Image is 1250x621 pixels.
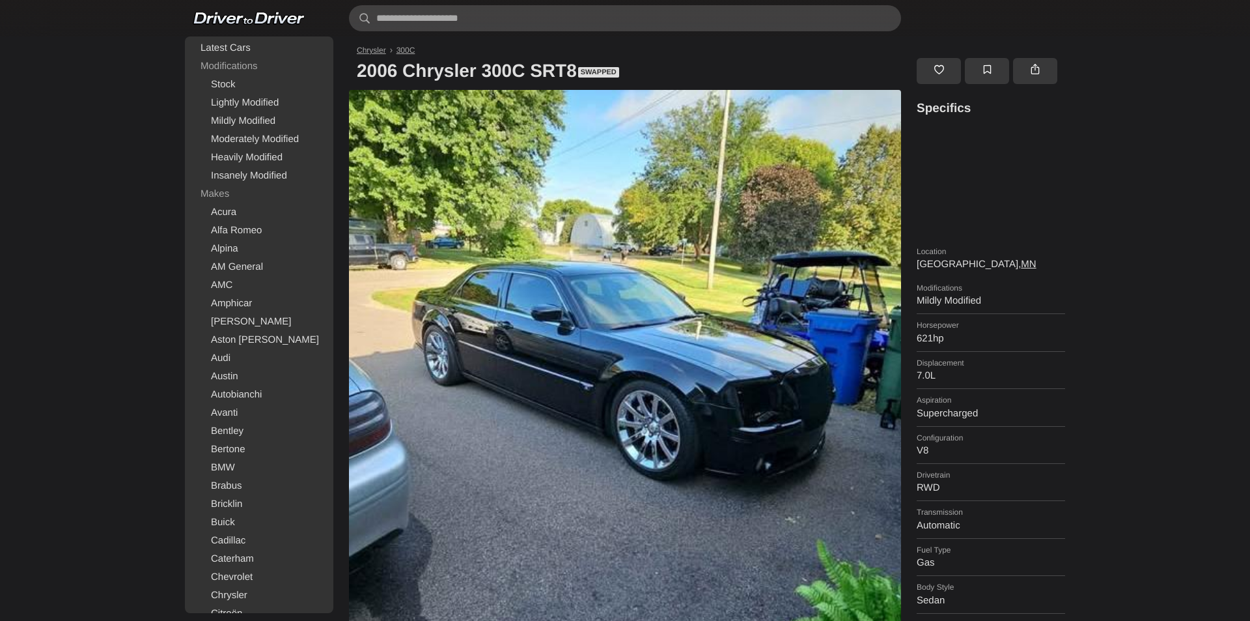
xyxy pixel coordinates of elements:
[396,46,415,55] a: 300C
[187,586,331,605] a: Chrysler
[187,349,331,368] a: Audi
[187,203,331,222] a: Acura
[917,396,1065,405] dt: Aspiration
[187,295,331,313] a: Amphicar
[917,482,1065,494] dd: RWD
[917,508,1065,517] dt: Transmission
[187,532,331,550] a: Cadillac
[187,222,331,240] a: Alfa Romeo
[187,276,331,295] a: AMC
[917,470,1065,480] dt: Drivetrain
[917,557,1065,569] dd: Gas
[187,130,331,149] a: Moderately Modified
[917,295,1065,307] dd: Mildly Modified
[349,46,1065,55] nav: Breadcrumb
[187,550,331,568] a: Caterham
[917,283,1065,293] dt: Modifications
[187,313,331,331] a: [PERSON_NAME]
[187,331,331,349] a: Aston [PERSON_NAME]
[917,247,1065,256] dt: Location
[187,477,331,495] a: Brabus
[917,100,1065,118] h3: Specifics
[349,52,909,90] h1: 2006 Chrysler 300C SRT8
[917,545,1065,555] dt: Fuel Type
[917,259,1065,270] dd: [GEOGRAPHIC_DATA],
[187,76,331,94] a: Stock
[187,149,331,167] a: Heavily Modified
[187,167,331,185] a: Insanely Modified
[187,39,331,57] a: Latest Cars
[187,112,331,130] a: Mildly Modified
[187,57,331,76] div: Modifications
[187,240,331,258] a: Alpina
[917,595,1065,607] dd: Sedan
[917,583,1065,592] dt: Body Style
[187,94,331,112] a: Lightly Modified
[578,67,619,78] span: Swapped
[187,368,331,386] a: Austin
[917,370,1065,382] dd: 7.0L
[187,495,331,513] a: Bricklin
[357,46,386,55] a: Chrysler
[187,513,331,532] a: Buick
[187,422,331,440] a: Bentley
[917,358,1065,368] dt: Displacement
[917,445,1065,457] dd: V8
[917,333,1065,345] dd: 621hp
[187,185,331,203] div: Makes
[917,520,1065,532] dd: Automatic
[187,440,331,459] a: Bertone
[1021,259,1036,270] a: MN
[187,568,331,586] a: Chevrolet
[187,258,331,276] a: AM General
[187,404,331,422] a: Avanti
[917,321,1065,330] dt: Horsepower
[917,408,1065,420] dd: Supercharged
[187,386,331,404] a: Autobianchi
[187,459,331,477] a: BMW
[917,433,1065,442] dt: Configuration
